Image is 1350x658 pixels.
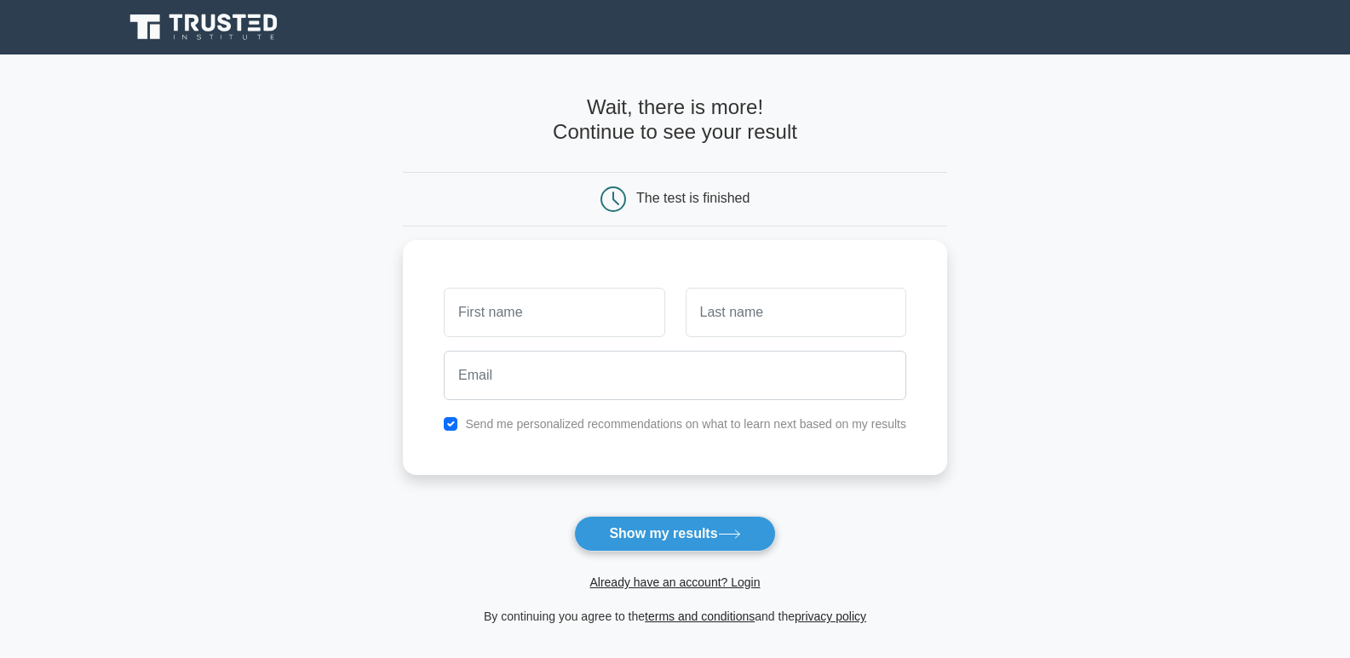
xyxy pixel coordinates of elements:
a: terms and conditions [645,609,755,623]
a: privacy policy [795,609,866,623]
a: Already have an account? Login [589,575,760,589]
input: Last name [686,288,906,337]
label: Send me personalized recommendations on what to learn next based on my results [465,417,906,431]
input: Email [444,351,906,400]
h4: Wait, there is more! Continue to see your result [403,95,947,145]
div: The test is finished [636,191,750,205]
button: Show my results [574,516,775,552]
input: First name [444,288,664,337]
div: By continuing you agree to the and the [393,606,957,627]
